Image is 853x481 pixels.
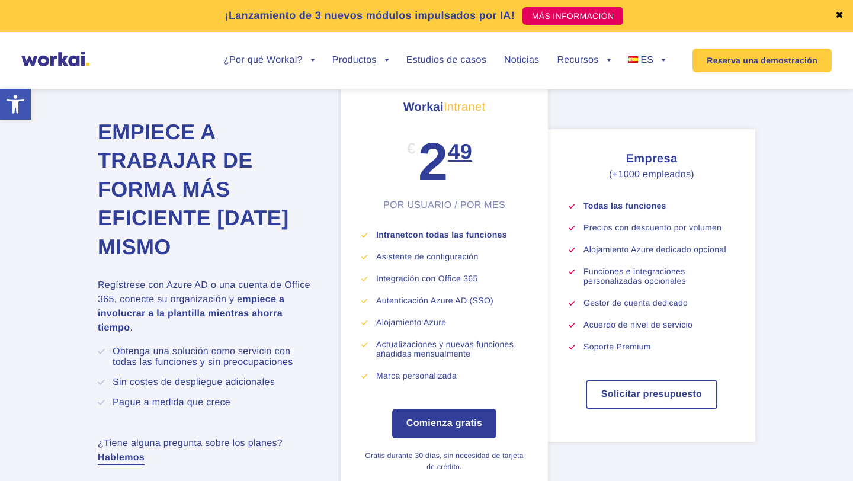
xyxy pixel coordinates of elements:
[206,397,230,408] span: crece
[152,397,184,408] span: medida
[113,397,141,408] span: Pague
[376,252,412,261] span: Asistente
[120,294,154,304] span: conecte
[182,177,230,201] span: más
[630,320,648,329] span: nivel
[223,357,293,367] span: preocupaciones
[140,357,152,367] span: las
[569,168,735,182] p: (+1000 empleados)
[155,357,197,367] span: funciones
[98,235,171,259] span: mismo
[98,453,145,463] a: Hablemos
[237,294,276,304] span: e
[504,56,539,65] a: Noticias
[153,347,169,357] span: una
[376,274,419,283] span: Integración
[229,294,234,304] span: y
[284,280,310,290] span: Office
[104,438,128,448] span: Tiene
[583,267,623,276] span: Funciones
[131,438,161,448] span: alguna
[656,245,691,254] span: dedicado
[692,49,832,72] a: Reserva una demostración
[615,223,629,232] span: con
[455,296,467,305] span: AD
[583,201,608,210] span: Todas
[148,280,164,290] span: con
[238,347,272,357] span: servicio
[200,357,205,367] span: y
[522,7,624,25] a: MÁS INFORMACIÓN
[694,245,726,254] span: opcional
[611,201,623,210] span: las
[361,200,527,211] div: POR USUARIO / POR MES
[211,280,216,290] span: o
[98,206,211,230] span: eficiente
[98,148,217,172] span: trabajar
[114,294,117,304] span: ,
[448,139,472,184] sup: 49
[438,274,461,283] span: Office
[98,453,105,463] span: H
[583,342,614,351] span: Soporte
[587,381,716,408] a: Solicitar presupuesto
[612,298,621,307] span: de
[161,377,172,387] span: de
[376,349,411,358] span: añadidas
[200,120,215,144] span: a
[163,438,203,448] span: pregunta
[171,294,227,304] span: organización
[644,276,686,286] span: opcionales
[376,371,400,380] span: Marca
[640,55,653,65] span: ES
[476,339,514,349] span: funciones
[172,347,209,357] span: solución
[835,11,844,21] a: ✖
[223,148,253,172] span: de
[168,309,205,319] span: plantilla
[248,438,277,448] span: planes
[490,296,493,305] span: )
[663,320,692,329] span: servicio
[208,357,220,367] span: sin
[446,339,474,349] span: nuevas
[618,320,628,329] span: de
[166,280,192,290] span: Azure
[98,309,146,319] span: involucrar
[406,56,486,65] a: Estudios de casos
[631,245,653,254] span: Azure
[408,230,424,239] span: con
[583,223,613,232] span: Precios
[205,438,230,448] span: sobre
[113,347,150,357] span: Obtenga
[98,177,176,201] span: forma
[98,294,114,304] span: 365
[238,280,268,290] span: cuenta
[376,339,437,349] span: Actualizaciones
[426,252,478,261] span: configuración
[422,274,436,283] span: con
[617,342,651,351] span: Premium
[583,298,610,307] span: Gestor
[187,397,204,408] span: que
[233,438,245,448] span: los
[130,323,133,333] span: .
[376,230,507,239] strong: Intranet
[626,201,666,210] span: funciones
[361,450,527,473] div: Gratis durante 30 días, sin necesidad de tarjeta de crédito.
[217,206,288,230] span: [DATE]
[583,320,615,329] span: Acuerdo
[626,152,678,165] strong: Empresa
[62,100,111,110] a: Privacy Policy
[633,267,685,276] span: integraciones
[219,280,236,290] span: una
[208,309,249,319] span: mientras
[157,294,168,304] span: su
[415,252,424,261] span: de
[473,296,491,305] span: SSO
[98,438,104,448] span: ¿
[631,223,672,232] span: descuento
[277,438,283,448] span: ?
[689,223,721,232] span: volumen
[175,377,223,387] span: despliegue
